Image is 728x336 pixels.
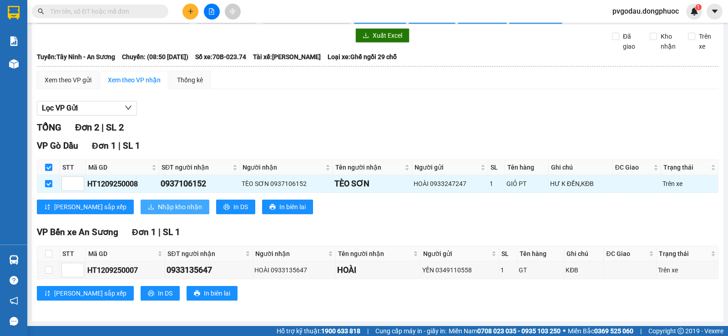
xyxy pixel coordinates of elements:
td: 0933135647 [165,261,253,279]
span: copyright [677,328,684,334]
span: | [158,227,161,237]
span: [PERSON_NAME] sắp xếp [54,202,126,212]
span: | [367,326,369,336]
img: warehouse-icon [9,255,19,265]
span: | [640,326,642,336]
span: Đã giao [619,31,643,51]
span: | [101,122,104,133]
td: HOÀI [336,261,421,279]
div: HT1209250008 [87,178,157,190]
b: Tuyến: Tây Ninh - An Sương [37,53,115,60]
span: question-circle [10,276,18,285]
span: Loại xe: Ghế ngồi 29 chỗ [328,52,397,62]
input: Tìm tên, số ĐT hoặc mã đơn [50,6,157,16]
span: Đơn 1 [132,227,156,237]
span: Người gửi [415,162,479,172]
span: 1 [697,4,700,10]
span: In biên lai [204,288,230,298]
span: SL 1 [163,227,180,237]
div: HƯ K ĐỀN,KĐB [550,179,611,189]
th: Tên hàng [517,246,564,261]
img: warehouse-icon [9,59,19,69]
span: VP Bến xe An Sương [37,227,118,237]
th: Ghi chú [549,160,613,175]
span: Nhập kho nhận [158,202,202,212]
div: Xem theo VP nhận [108,75,161,85]
button: printerIn biên lai [187,286,238,301]
button: caret-down [707,4,723,20]
button: sort-ascending[PERSON_NAME] sắp xếp [37,286,134,301]
th: Tên hàng [505,160,549,175]
button: printerIn DS [216,200,255,214]
span: printer [269,204,276,211]
button: printerIn DS [141,286,180,301]
div: GIỎ PT [506,179,547,189]
img: logo-vxr [8,6,20,20]
div: YẾN 0349110558 [422,265,497,275]
div: Xem theo VP gửi [45,75,91,85]
span: caret-down [711,7,719,15]
span: ĐC Giao [606,249,647,259]
button: aim [225,4,241,20]
span: Hỗ trợ kỹ thuật: [277,326,360,336]
span: Tên người nhận [338,249,412,259]
span: sort-ascending [44,204,51,211]
span: Người nhận [255,249,326,259]
div: HOÀI 0933247247 [414,179,487,189]
span: Lọc VP Gửi [42,102,78,114]
div: HOÀI [337,264,420,276]
td: HT1209250007 [86,261,165,279]
span: Miền Nam [449,326,561,336]
span: Kho nhận [657,31,681,51]
th: STT [60,160,86,175]
span: down [125,104,132,111]
span: Tài xế: [PERSON_NAME] [253,52,321,62]
span: printer [194,290,200,297]
button: downloadXuất Excel [355,28,409,43]
span: SĐT người nhận [162,162,231,172]
span: Trên xe [695,31,719,51]
span: Trạng thái [659,249,709,259]
div: TÈO SƠN 0937106152 [242,179,332,189]
div: TÈO SƠN [334,177,410,190]
button: Lọc VP Gửi [37,101,137,115]
img: icon-new-feature [690,7,698,15]
td: 0937106152 [159,175,240,193]
button: plus [182,4,198,20]
span: Mã GD [88,249,156,259]
span: VP Gò Dầu [37,140,78,151]
span: Mã GD [88,162,150,172]
span: TỔNG [37,122,61,133]
th: Ghi chú [564,246,604,261]
sup: 1 [695,4,702,10]
span: download [363,32,369,40]
span: In biên lai [279,202,306,212]
span: file-add [208,8,215,15]
span: Người nhận [243,162,324,172]
span: Số xe: 70B-023.74 [195,52,246,62]
span: printer [223,204,230,211]
button: file-add [204,4,220,20]
span: ⚪️ [563,329,566,333]
td: HT1209250008 [86,175,159,193]
span: SL 1 [123,140,140,151]
div: HOÀI 0933135647 [254,265,334,275]
strong: 1900 633 818 [321,327,360,335]
span: Chuyến: (08:50 [DATE]) [122,52,188,62]
span: In DS [158,288,172,298]
span: [PERSON_NAME] sắp xếp [54,288,126,298]
span: ĐC Giao [615,162,652,172]
span: sort-ascending [44,290,51,297]
span: download [148,204,154,211]
div: Trên xe [662,179,717,189]
strong: 0708 023 035 - 0935 103 250 [477,327,561,335]
span: pvgodau.dongphuoc [605,5,686,17]
span: Đơn 1 [92,140,116,151]
div: 1 [500,265,516,275]
div: GT [519,265,562,275]
div: Trên xe [658,265,717,275]
div: KĐB [566,265,602,275]
span: Miền Bắc [568,326,633,336]
button: sort-ascending[PERSON_NAME] sắp xếp [37,200,134,214]
td: TÈO SƠN [333,175,412,193]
